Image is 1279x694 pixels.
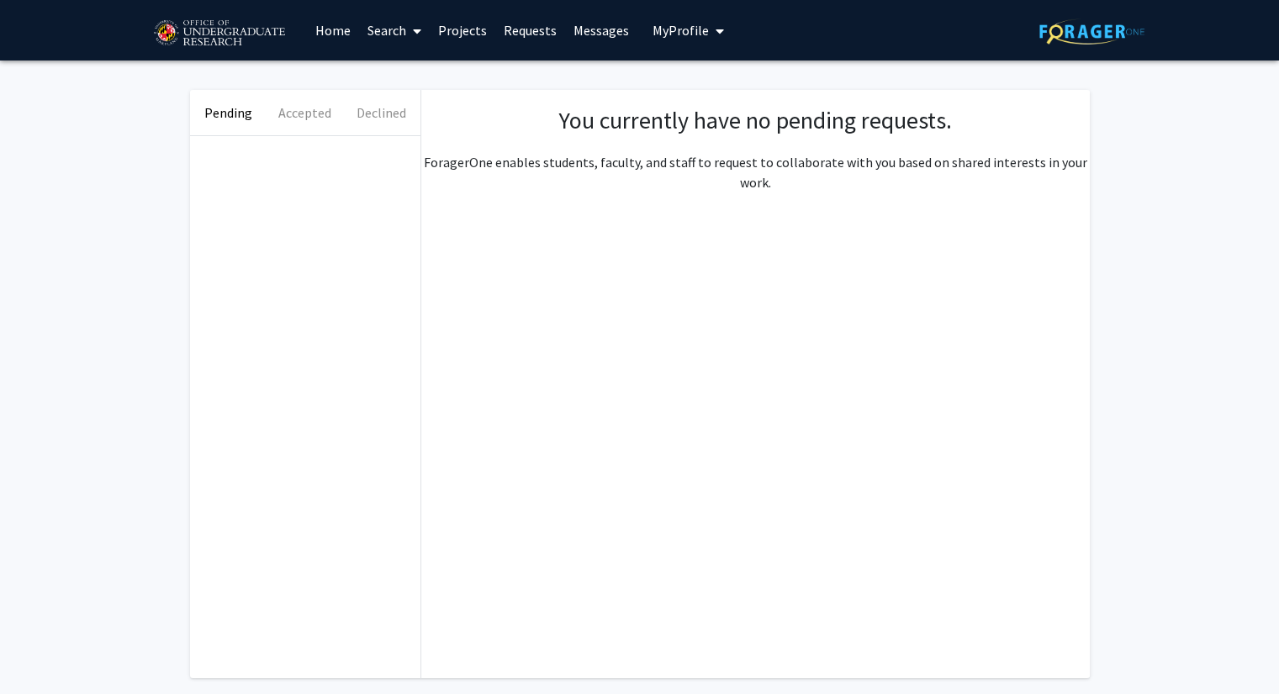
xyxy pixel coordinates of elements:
[430,1,495,60] a: Projects
[307,1,359,60] a: Home
[359,1,430,60] a: Search
[495,1,565,60] a: Requests
[1039,18,1144,45] img: ForagerOne Logo
[565,1,637,60] a: Messages
[421,152,1090,192] p: ForagerOne enables students, faculty, and staff to request to collaborate with you based on share...
[148,13,290,55] img: University of Maryland Logo
[343,90,420,135] button: Declined
[13,618,71,681] iframe: Chat
[190,90,267,135] button: Pending
[267,90,343,135] button: Accepted
[653,22,709,39] span: My Profile
[438,107,1073,135] h1: You currently have no pending requests.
